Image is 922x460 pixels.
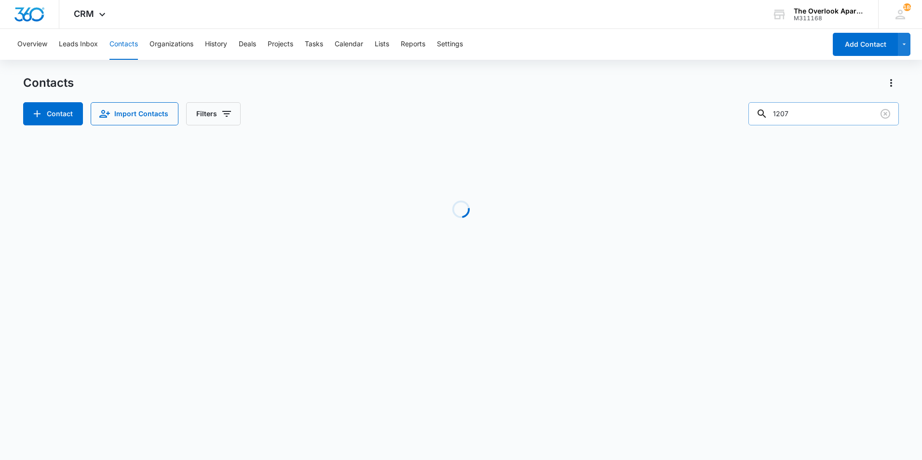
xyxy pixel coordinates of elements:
[903,3,911,11] span: 184
[186,102,241,125] button: Filters
[794,15,864,22] div: account id
[91,102,178,125] button: Import Contacts
[239,29,256,60] button: Deals
[23,76,74,90] h1: Contacts
[748,102,899,125] input: Search Contacts
[23,102,83,125] button: Add Contact
[883,75,899,91] button: Actions
[878,106,893,122] button: Clear
[437,29,463,60] button: Settings
[903,3,911,11] div: notifications count
[833,33,898,56] button: Add Contact
[17,29,47,60] button: Overview
[74,9,94,19] span: CRM
[305,29,323,60] button: Tasks
[149,29,193,60] button: Organizations
[794,7,864,15] div: account name
[205,29,227,60] button: History
[59,29,98,60] button: Leads Inbox
[401,29,425,60] button: Reports
[268,29,293,60] button: Projects
[109,29,138,60] button: Contacts
[335,29,363,60] button: Calendar
[375,29,389,60] button: Lists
